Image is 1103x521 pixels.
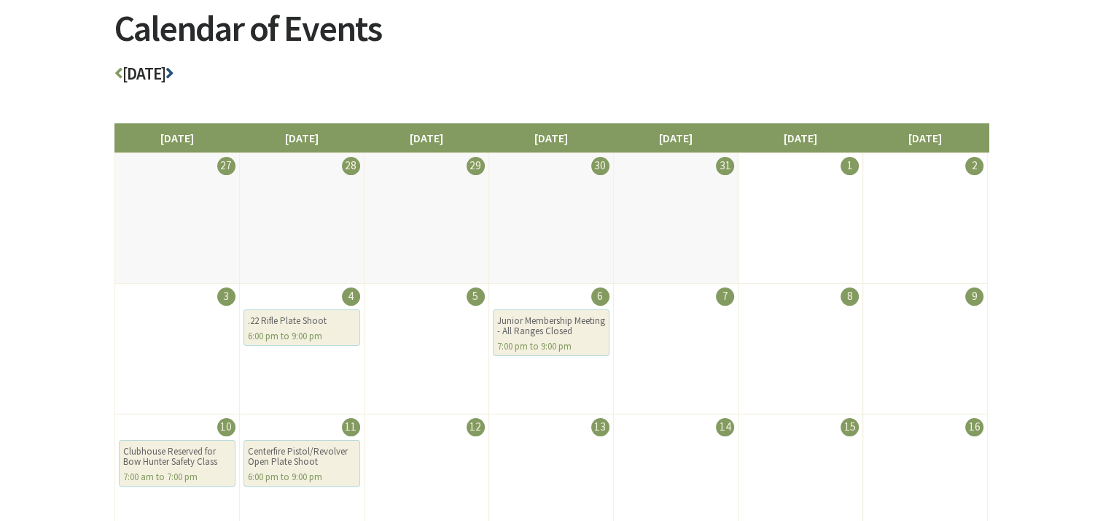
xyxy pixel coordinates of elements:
[716,418,734,436] div: 14
[591,157,609,175] div: 30
[965,157,983,175] div: 2
[342,287,360,306] div: 4
[248,447,356,467] div: Centerfire Pistol/Revolver Open Plate Shoot
[342,157,360,175] div: 28
[342,418,360,436] div: 11
[613,123,738,153] li: [DATE]
[841,157,859,175] div: 1
[217,287,235,306] div: 3
[364,123,489,153] li: [DATE]
[591,287,609,306] div: 6
[248,331,356,341] div: 6:00 pm to 9:00 pm
[862,123,988,153] li: [DATE]
[965,287,983,306] div: 9
[217,418,235,436] div: 10
[123,472,231,482] div: 7:00 am to 7:00 pm
[716,287,734,306] div: 7
[591,418,609,436] div: 13
[467,418,485,436] div: 12
[217,157,235,175] div: 27
[248,472,356,482] div: 6:00 pm to 9:00 pm
[248,316,356,326] div: .22 Rifle Plate Shoot
[738,123,863,153] li: [DATE]
[965,418,983,436] div: 16
[841,287,859,306] div: 8
[239,123,365,153] li: [DATE]
[497,316,605,336] div: Junior Membership Meeting - All Ranges Closed
[114,123,240,153] li: [DATE]
[123,447,231,467] div: Clubhouse Reserved for Bow Hunter Safety Class
[841,418,859,436] div: 15
[467,157,485,175] div: 29
[497,341,605,352] div: 7:00 pm to 9:00 pm
[114,10,989,65] h2: Calendar of Events
[488,123,614,153] li: [DATE]
[716,157,734,175] div: 31
[114,65,989,90] h3: [DATE]
[467,287,485,306] div: 5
